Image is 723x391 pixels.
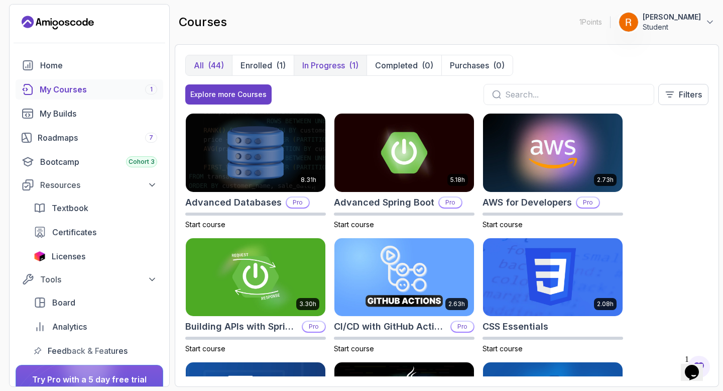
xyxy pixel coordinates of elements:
[597,176,614,184] p: 2.73h
[448,300,465,308] p: 2.63h
[483,320,548,334] h2: CSS Essentials
[643,22,701,32] p: Student
[299,300,316,308] p: 3.30h
[52,202,88,214] span: Textbook
[28,292,163,313] a: board
[483,220,523,229] span: Start course
[52,250,85,262] span: Licenses
[240,59,272,71] p: Enrolled
[450,59,489,71] p: Purchases
[52,321,87,333] span: Analytics
[679,88,702,101] p: Filters
[643,12,701,22] p: [PERSON_NAME]
[16,104,163,124] a: builds
[16,55,163,75] a: home
[28,341,163,361] a: feedback
[28,246,163,266] a: licenses
[483,114,623,192] img: AWS for Developers card
[186,238,325,317] img: Building APIs with Spring Boot card
[334,114,474,192] img: Advanced Spring Boot card
[28,198,163,218] a: textbook
[185,195,282,210] h2: Advanced Databases
[149,134,153,142] span: 7
[185,84,272,105] button: Explore more Courses
[334,220,374,229] span: Start course
[375,59,418,71] p: Completed
[40,59,157,71] div: Home
[16,270,163,288] button: Tools
[40,156,157,168] div: Bootcamp
[186,114,325,192] img: Advanced Databases card
[302,59,345,71] p: In Progress
[179,14,227,30] h2: courses
[287,198,309,208] p: Pro
[450,176,465,184] p: 5.18h
[334,344,374,353] span: Start course
[301,176,316,184] p: 8.31h
[16,176,163,194] button: Resources
[48,345,128,357] span: Feedback & Features
[194,59,204,71] p: All
[422,59,433,71] div: (0)
[334,238,474,317] img: CI/CD with GitHub Actions card
[208,59,224,71] div: (44)
[505,88,646,101] input: Search...
[493,59,505,71] div: (0)
[441,55,513,75] button: Purchases(0)
[16,128,163,148] a: roadmaps
[40,108,157,120] div: My Builds
[150,85,153,93] span: 1
[40,83,157,95] div: My Courses
[232,55,294,75] button: Enrolled(1)
[619,12,715,32] button: user profile image[PERSON_NAME]Student
[129,158,155,166] span: Cohort 3
[483,238,623,317] img: CSS Essentials card
[40,179,157,191] div: Resources
[658,84,708,105] button: Filters
[483,344,523,353] span: Start course
[28,317,163,337] a: analytics
[186,55,232,75] button: All(44)
[276,59,286,71] div: (1)
[190,89,267,100] div: Explore more Courses
[451,322,473,332] p: Pro
[185,220,225,229] span: Start course
[303,322,325,332] p: Pro
[185,320,298,334] h2: Building APIs with Spring Boot
[334,320,446,334] h2: CI/CD with GitHub Actions
[16,79,163,100] a: courses
[294,55,367,75] button: In Progress(1)
[185,344,225,353] span: Start course
[38,132,157,144] div: Roadmaps
[579,17,602,27] p: 1 Points
[483,195,572,210] h2: AWS for Developers
[52,226,96,238] span: Certificates
[619,13,638,32] img: user profile image
[349,59,358,71] div: (1)
[28,222,163,242] a: certificates
[681,351,713,381] iframe: chat widget
[577,198,599,208] p: Pro
[597,300,614,308] p: 2.08h
[16,152,163,172] a: bootcamp
[40,273,157,285] div: Tools
[334,195,434,210] h2: Advanced Spring Boot
[34,251,46,261] img: jetbrains icon
[52,297,75,309] span: Board
[22,15,94,31] a: Landing page
[439,198,461,208] p: Pro
[367,55,441,75] button: Completed(0)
